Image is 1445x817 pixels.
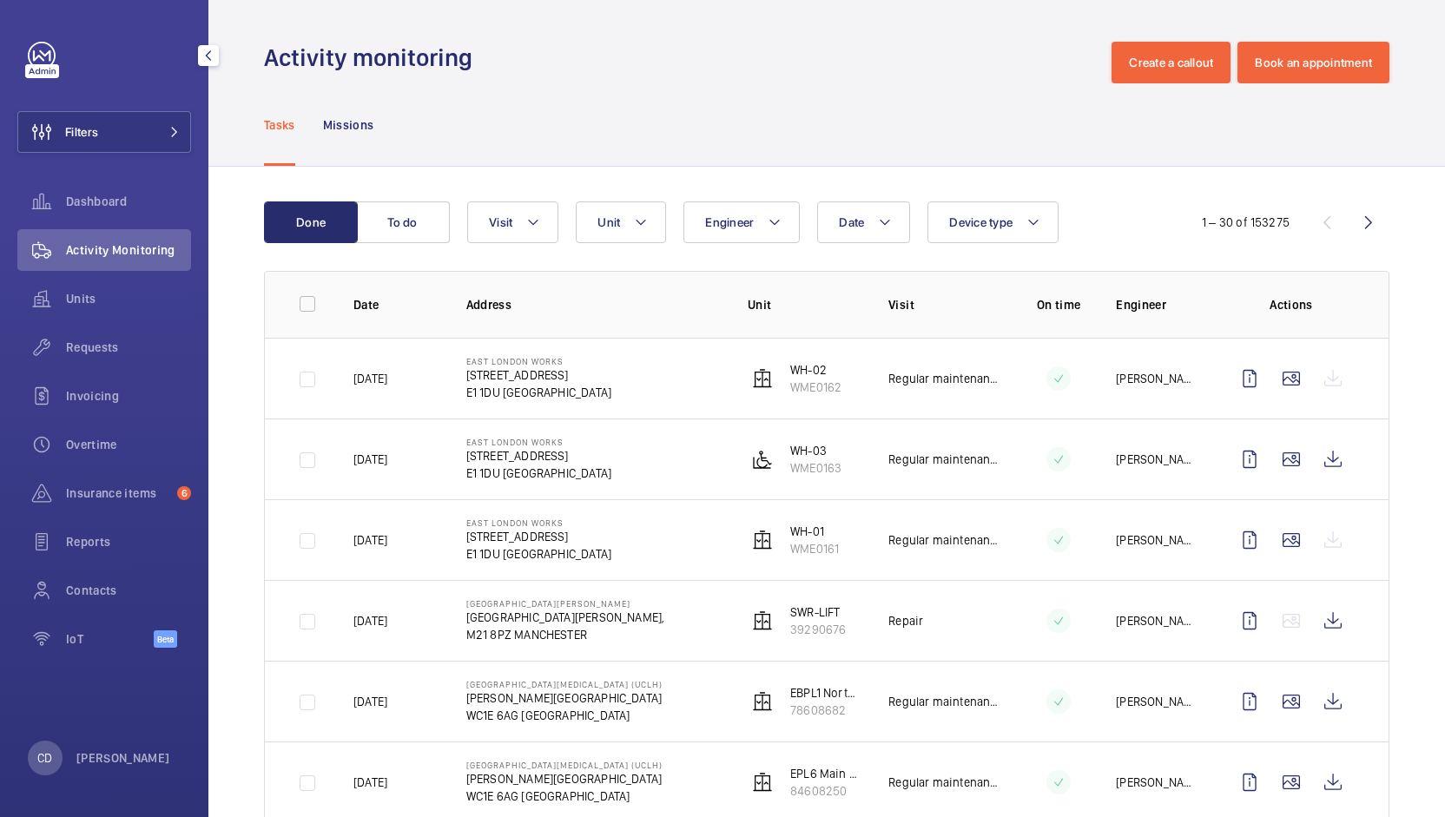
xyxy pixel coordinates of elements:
span: Overtime [66,436,191,453]
p: East London Works [466,437,611,447]
p: Regular maintenance [888,451,1001,468]
p: SWR-LIFT [790,603,846,621]
p: Unit [748,296,861,313]
button: Engineer [683,201,800,243]
p: Address [466,296,720,313]
p: [DATE] [353,612,387,629]
span: Requests [66,339,191,356]
p: Regular maintenance [888,531,1001,549]
p: WC1E 6AG [GEOGRAPHIC_DATA] [466,707,663,724]
p: [DATE] [353,531,387,549]
p: [PERSON_NAME][GEOGRAPHIC_DATA] [466,689,663,707]
p: Actions [1229,296,1354,313]
p: EBPL1 North Bed [790,684,861,702]
p: [GEOGRAPHIC_DATA][PERSON_NAME], [466,609,665,626]
h1: Activity monitoring [264,42,483,74]
span: Insurance items [66,484,170,502]
p: [GEOGRAPHIC_DATA][PERSON_NAME] [466,598,665,609]
button: Filters [17,111,191,153]
p: Regular maintenance [888,370,1001,387]
img: elevator.svg [752,610,773,631]
p: [DATE] [353,370,387,387]
button: Unit [576,201,666,243]
button: Done [264,201,358,243]
img: elevator.svg [752,772,773,793]
span: Visit [489,215,512,229]
button: To do [356,201,450,243]
p: [PERSON_NAME] [1116,612,1201,629]
p: [DATE] [353,693,387,710]
img: elevator.svg [752,691,773,712]
p: WME0163 [790,459,841,477]
p: [DATE] [353,774,387,791]
button: Device type [927,201,1059,243]
p: 84608250 [790,782,861,800]
p: E1 1DU [GEOGRAPHIC_DATA] [466,545,611,563]
p: EPL6 Main Area SW [790,765,861,782]
p: [STREET_ADDRESS] [466,366,611,384]
span: Reports [66,533,191,550]
span: Engineer [705,215,754,229]
button: Create a callout [1112,42,1231,83]
button: Book an appointment [1237,42,1389,83]
p: CD [37,749,52,767]
p: [PERSON_NAME] [1116,693,1201,710]
p: [STREET_ADDRESS] [466,447,611,465]
p: WH-03 [790,442,841,459]
p: WH-01 [790,523,839,540]
span: Filters [65,123,98,141]
p: [PERSON_NAME] [1116,451,1201,468]
p: [DATE] [353,451,387,468]
p: Regular maintenance [888,774,1001,791]
button: Date [817,201,910,243]
p: 39290676 [790,621,846,638]
p: E1 1DU [GEOGRAPHIC_DATA] [466,384,611,401]
p: [STREET_ADDRESS] [466,528,611,545]
p: 78608682 [790,702,861,719]
p: Missions [323,116,374,134]
p: [PERSON_NAME][GEOGRAPHIC_DATA] [466,770,663,787]
p: Date [353,296,439,313]
p: East London Works [466,356,611,366]
span: Activity Monitoring [66,241,191,259]
img: elevator.svg [752,368,773,389]
p: WC1E 6AG [GEOGRAPHIC_DATA] [466,787,663,805]
img: platform_lift.svg [752,449,773,470]
p: WME0161 [790,540,839,557]
span: Contacts [66,582,191,599]
p: [PERSON_NAME] [1116,370,1201,387]
span: Dashboard [66,193,191,210]
p: [GEOGRAPHIC_DATA][MEDICAL_DATA] (UCLH) [466,760,663,770]
p: [PERSON_NAME] [1116,774,1201,791]
p: WME0162 [790,379,841,396]
p: Engineer [1116,296,1201,313]
button: Visit [467,201,558,243]
span: Unit [597,215,620,229]
span: Device type [949,215,1013,229]
p: East London Works [466,517,611,528]
span: 6 [177,486,191,500]
p: On time [1029,296,1088,313]
p: [GEOGRAPHIC_DATA][MEDICAL_DATA] (UCLH) [466,679,663,689]
p: E1 1DU [GEOGRAPHIC_DATA] [466,465,611,482]
p: M21 8PZ MANCHESTER [466,626,665,643]
span: IoT [66,630,154,648]
p: [PERSON_NAME] [1116,531,1201,549]
div: 1 – 30 of 153275 [1202,214,1290,231]
p: Repair [888,612,923,629]
p: Visit [888,296,1001,313]
span: Beta [154,630,177,648]
p: Tasks [264,116,295,134]
p: WH-02 [790,361,841,379]
span: Units [66,290,191,307]
span: Date [839,215,864,229]
span: Invoicing [66,387,191,405]
p: [PERSON_NAME] [76,749,170,767]
img: elevator.svg [752,530,773,550]
p: Regular maintenance [888,693,1001,710]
